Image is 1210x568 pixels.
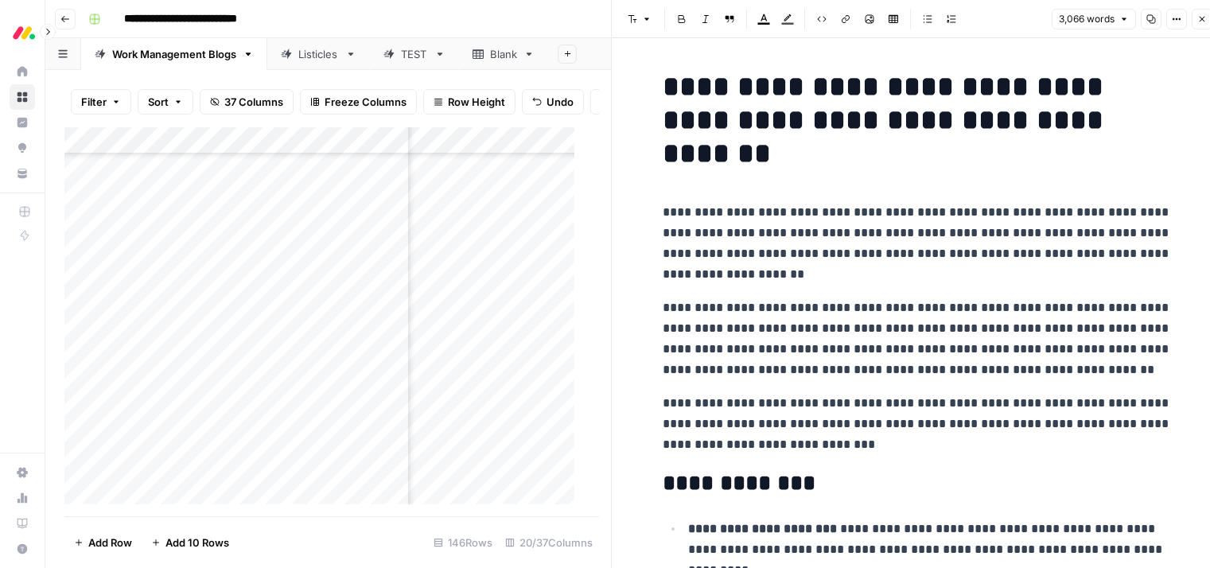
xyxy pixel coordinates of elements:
a: Blank [459,38,548,70]
span: Undo [547,94,574,110]
button: Add Row [64,530,142,555]
button: Sort [138,89,193,115]
button: Filter [71,89,131,115]
a: Usage [10,485,35,511]
button: Freeze Columns [300,89,417,115]
span: Add Row [88,535,132,550]
a: Settings [10,460,35,485]
a: Browse [10,84,35,110]
span: Sort [148,94,169,110]
div: Listicles [298,46,339,62]
div: Blank [490,46,517,62]
span: Row Height [448,94,505,110]
div: TEST [401,46,428,62]
span: 3,066 words [1059,12,1115,26]
a: TEST [370,38,459,70]
div: 20/37 Columns [499,530,599,555]
span: Filter [81,94,107,110]
a: Work Management Blogs [81,38,267,70]
span: Freeze Columns [325,94,407,110]
a: Learning Hub [10,511,35,536]
a: Listicles [267,38,370,70]
button: 3,066 words [1052,9,1136,29]
button: Undo [522,89,584,115]
button: Row Height [423,89,516,115]
button: Add 10 Rows [142,530,239,555]
a: Insights [10,110,35,135]
a: Opportunities [10,135,35,161]
button: Workspace: Monday.com [10,13,35,53]
span: 37 Columns [224,94,283,110]
div: 146 Rows [427,530,499,555]
button: Help + Support [10,536,35,562]
span: Add 10 Rows [165,535,229,550]
img: Monday.com Logo [10,18,38,47]
a: Your Data [10,161,35,186]
a: Home [10,59,35,84]
button: 37 Columns [200,89,294,115]
div: Work Management Blogs [112,46,236,62]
